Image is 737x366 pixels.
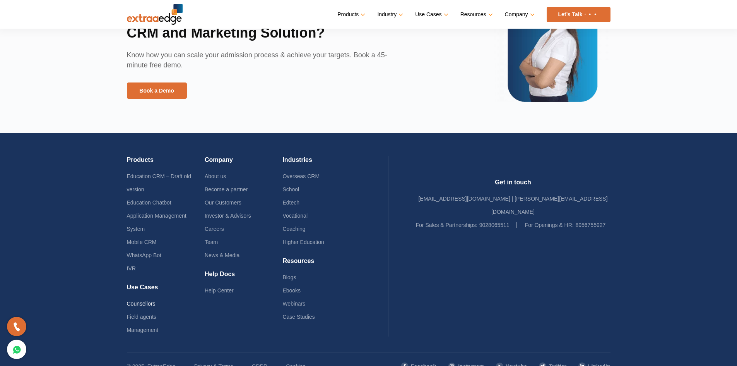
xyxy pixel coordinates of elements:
a: Become a partner [205,186,248,192]
h4: Resources [282,257,360,271]
a: Let’s Talk [547,7,610,22]
a: Industry [377,9,402,20]
h4: Products [127,156,205,170]
a: Careers [205,226,224,232]
a: News & Media [205,252,239,258]
p: Know how you can scale your admission process & achieve your targets. Book a 45-minute free demo. [127,50,407,82]
a: Team [205,239,218,245]
label: For Openings & HR: [525,218,574,232]
a: About us [205,173,226,179]
a: Products [337,9,364,20]
a: 8956755927 [575,222,605,228]
h4: Get in touch [416,179,610,192]
h4: Help Docs [205,270,282,284]
a: Ebooks [282,287,301,294]
a: Book a Demo [127,82,187,99]
a: Overseas CRM [282,173,320,179]
a: Higher Education [282,239,324,245]
a: Field agents [127,314,156,320]
h4: Use Cases [127,284,205,297]
label: For Sales & Partnerships: [416,218,478,232]
a: WhatsApp Bot [127,252,162,258]
a: Webinars [282,301,305,307]
h4: Company [205,156,282,170]
a: Resources [460,9,491,20]
a: Case Studies [282,314,315,320]
a: Blogs [282,274,296,280]
a: Coaching [282,226,305,232]
a: Use Cases [415,9,446,20]
a: Education Chatbot [127,199,171,206]
a: IVR [127,265,136,271]
a: Vocational [282,213,308,219]
a: Help Center [205,287,234,294]
a: 9028065511 [479,222,510,228]
h4: Industries [282,156,360,170]
a: Company [505,9,533,20]
a: Mobile CRM [127,239,157,245]
a: Management [127,327,159,333]
a: Our Customers [205,199,241,206]
a: Investor & Advisors [205,213,251,219]
a: Counsellors [127,301,156,307]
a: Edtech [282,199,299,206]
a: Education CRM – Draft old version [127,173,192,192]
a: Application Management System [127,213,186,232]
a: School [282,186,299,192]
a: [EMAIL_ADDRESS][DOMAIN_NAME] | [PERSON_NAME][EMAIL_ADDRESS][DOMAIN_NAME] [418,196,607,215]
